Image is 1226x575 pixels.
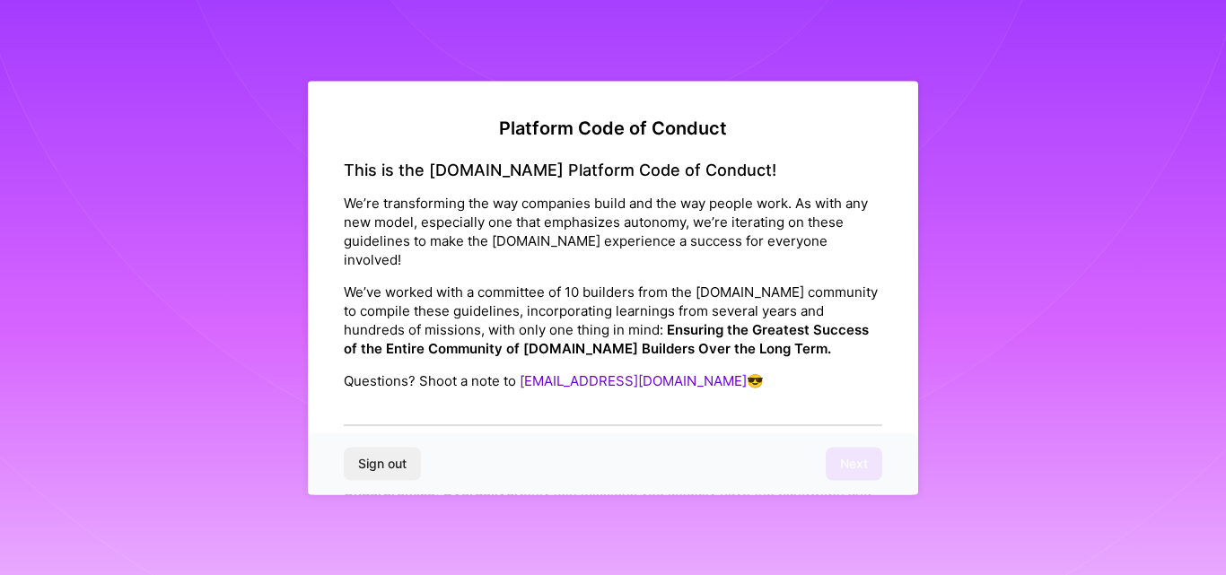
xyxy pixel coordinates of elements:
button: Sign out [344,448,421,480]
strong: Ensuring the Greatest Success of the Entire Community of [DOMAIN_NAME] Builders Over the Long Term. [344,321,869,357]
p: We’re transforming the way companies build and the way people work. As with any new model, especi... [344,194,882,269]
p: We’ve worked with a committee of 10 builders from the [DOMAIN_NAME] community to compile these gu... [344,283,882,358]
h2: Platform Code of Conduct [344,117,882,138]
p: Questions? Shoot a note to 😎 [344,371,882,390]
span: Sign out [358,455,407,473]
a: [EMAIL_ADDRESS][DOMAIN_NAME] [520,372,747,389]
h4: This is the [DOMAIN_NAME] Platform Code of Conduct! [344,160,882,179]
